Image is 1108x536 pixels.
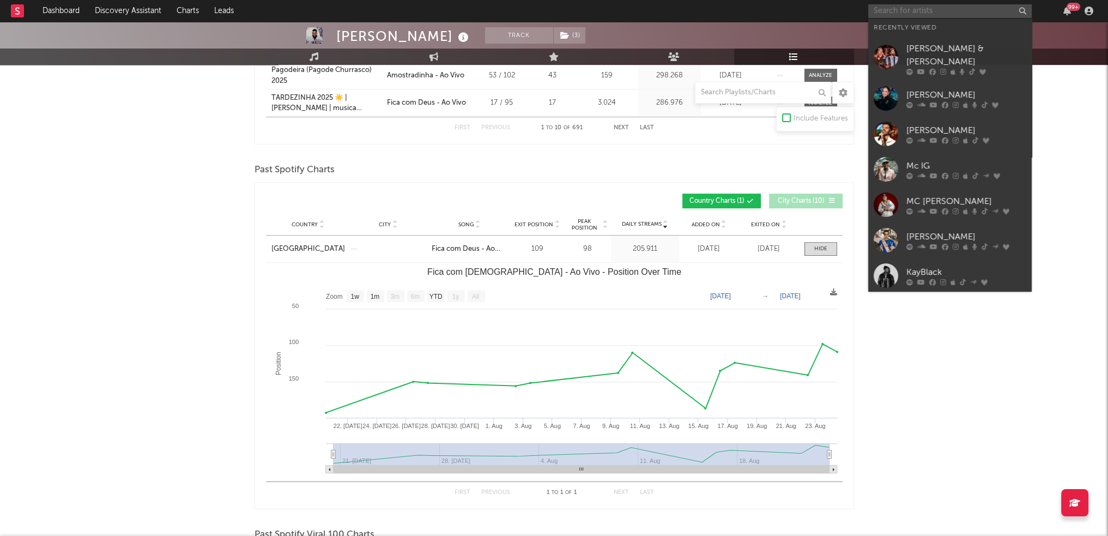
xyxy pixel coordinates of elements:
[906,230,1026,243] div: [PERSON_NAME]
[391,423,420,429] text: 26. [DATE]
[614,490,629,496] button: Next
[567,218,602,231] span: Peak Position
[742,244,796,255] div: [DATE]
[689,198,744,204] span: Country Charts ( 1 )
[471,293,479,300] text: All
[274,352,282,375] text: Position
[868,81,1032,116] a: [PERSON_NAME]
[552,490,558,495] span: to
[906,124,1026,137] div: [PERSON_NAME]
[682,244,736,255] div: [DATE]
[485,27,553,44] button: Track
[906,266,1026,279] div: KayBlack
[266,263,843,481] svg: Fica com Deus - Ao Vivo - Position Over Time
[692,221,720,228] span: Added On
[868,187,1032,222] a: MC [PERSON_NAME]
[578,70,635,81] div: 159
[578,98,635,109] div: 3.024
[868,37,1032,81] a: [PERSON_NAME] & [PERSON_NAME]
[794,112,848,125] div: Include Features
[780,292,801,300] text: [DATE]
[421,423,450,429] text: 28. [DATE]
[455,490,470,496] button: First
[906,195,1026,208] div: MC [PERSON_NAME]
[622,220,662,228] span: Daily Streams
[695,82,831,104] input: Search Playlists/Charts
[688,423,708,429] text: 15. Aug
[390,293,399,300] text: 3m
[906,43,1026,69] div: [PERSON_NAME] & [PERSON_NAME]
[514,423,531,429] text: 3. Aug
[682,194,761,208] button: Country Charts(1)
[532,98,573,109] div: 17
[532,122,592,135] div: 1 10 691
[717,423,737,429] text: 17. Aug
[387,70,464,81] div: Amostradinha - Ao Vivo
[746,423,766,429] text: 19. Aug
[546,125,553,130] span: to
[450,423,479,429] text: 30. [DATE]
[432,244,507,255] a: Fica com Deus - Ao Vivo
[567,244,608,255] div: 98
[641,98,698,109] div: 286.976
[553,27,586,44] span: ( 3 )
[543,423,560,429] text: 5. Aug
[410,293,420,300] text: 6m
[641,70,698,81] div: 298.268
[333,423,362,429] text: 22. [DATE]
[326,293,343,300] text: Zoom
[387,98,466,109] div: Fica com Deus - Ao Vivo
[362,423,391,429] text: 24. [DATE]
[336,27,471,45] div: [PERSON_NAME]
[573,423,590,429] text: 7. Aug
[427,267,681,277] text: Fica com [DEMOGRAPHIC_DATA] - Ao Vivo - Position Over Time
[514,221,553,228] span: Exit Position
[565,490,572,495] span: of
[640,490,654,496] button: Last
[532,486,592,499] div: 1 1 1
[868,222,1032,258] a: [PERSON_NAME]
[458,221,474,228] span: Song
[452,293,459,300] text: 1y
[292,221,318,228] span: Country
[776,198,826,204] span: City Charts ( 10 )
[614,244,676,255] div: 205.911
[659,423,679,429] text: 13. Aug
[868,116,1032,152] a: [PERSON_NAME]
[906,159,1026,172] div: Mc IG
[762,292,768,300] text: →
[868,258,1032,293] a: KayBlack
[477,98,526,109] div: 17 / 95
[776,423,796,429] text: 21. Aug
[1067,3,1080,11] div: 99 +
[614,125,629,131] button: Next
[629,423,650,429] text: 11. Aug
[429,293,442,300] text: YTD
[704,70,758,81] div: [DATE]
[370,293,379,300] text: 1m
[271,93,382,114] a: TARDEZINHA 2025 ☀️ | [PERSON_NAME] | musica tardezinha | tardizinha | tardezinha completo
[532,70,573,81] div: 43
[805,423,825,429] text: 23. Aug
[640,125,654,131] button: Last
[769,194,843,208] button: City Charts(10)
[477,70,526,81] div: 53 / 102
[271,65,382,86] a: Pagodeira (Pagode Churrasco) 2025
[564,125,570,130] span: of
[868,152,1032,187] a: Mc IG
[455,125,470,131] button: First
[554,27,585,44] button: (3)
[751,221,780,228] span: Exited On
[602,423,619,429] text: 9. Aug
[292,303,298,309] text: 50
[271,244,345,255] a: [GEOGRAPHIC_DATA]
[710,292,731,300] text: [DATE]
[874,21,1026,34] div: Recently Viewed
[513,244,562,255] div: 109
[288,339,298,345] text: 100
[288,375,298,382] text: 150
